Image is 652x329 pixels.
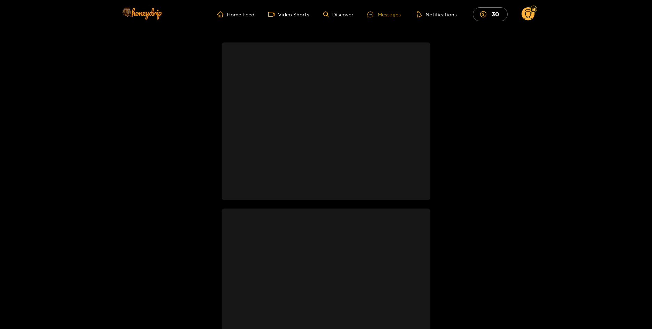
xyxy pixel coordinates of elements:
[367,10,401,18] div: Messages
[473,7,508,21] button: 30
[532,7,536,11] img: Fan Level
[217,11,227,17] span: home
[480,11,490,17] span: dollar
[217,11,254,17] a: Home Feed
[268,11,309,17] a: Video Shorts
[323,11,353,17] a: Discover
[415,11,459,18] button: Notifications
[268,11,278,17] span: video-camera
[491,10,500,18] mark: 30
